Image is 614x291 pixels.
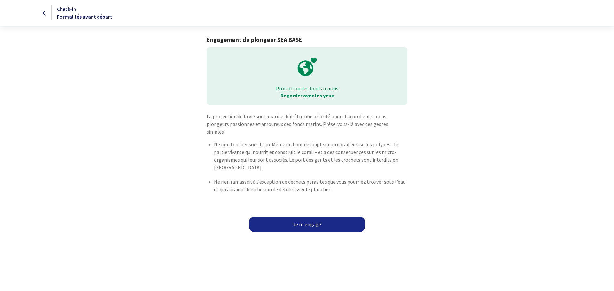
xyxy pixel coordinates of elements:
h1: Engagement du plongeur SEA BASE [207,36,407,43]
p: Protection des fonds marins [211,85,403,92]
span: Check-in Formalités avant départ [57,6,112,20]
a: Je m'engage [249,217,365,232]
p: Ne rien ramasser, à l'exception de déchets parasites que vous pourriez trouver sous l'eau et qui ... [214,178,407,193]
strong: Regarder avec les yeux [280,92,334,99]
p: Ne rien toucher sous l’eau. Même un bout de doigt sur un corail écrase les polypes - la partie vi... [214,141,407,171]
p: La protection de la vie sous-marine doit être une priorité pour chacun d'entre nous, plongeurs pa... [207,112,407,135]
